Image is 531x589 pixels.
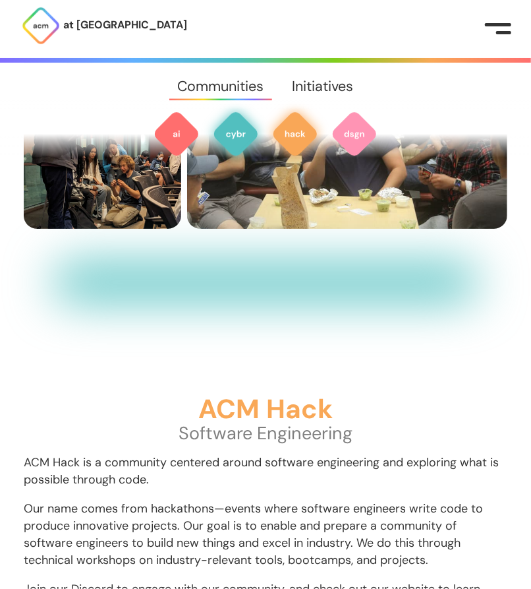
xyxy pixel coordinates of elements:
img: ACM Logo [21,6,61,46]
img: ACM Hack [271,110,319,158]
a: Communities [163,63,278,110]
img: ACM AI [153,110,200,158]
p: Our name comes from hackathons—events where software engineers write code to produce innovative p... [24,500,507,569]
img: ACM Cyber president Nick helps members pick a lock [24,117,181,230]
img: ACM Cyber [212,110,260,158]
h3: ACM Hack [24,395,507,425]
a: at [GEOGRAPHIC_DATA] [21,6,187,46]
img: ACM Design [331,110,378,158]
a: Initiatives [278,63,368,110]
p: Software Engineering [24,425,507,442]
p: at [GEOGRAPHIC_DATA] [63,16,187,34]
p: ACM Hack is a community centered around software engineering and exploring what is possible throu... [24,454,507,488]
img: Cyber Members Playing Board Games [187,117,507,230]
